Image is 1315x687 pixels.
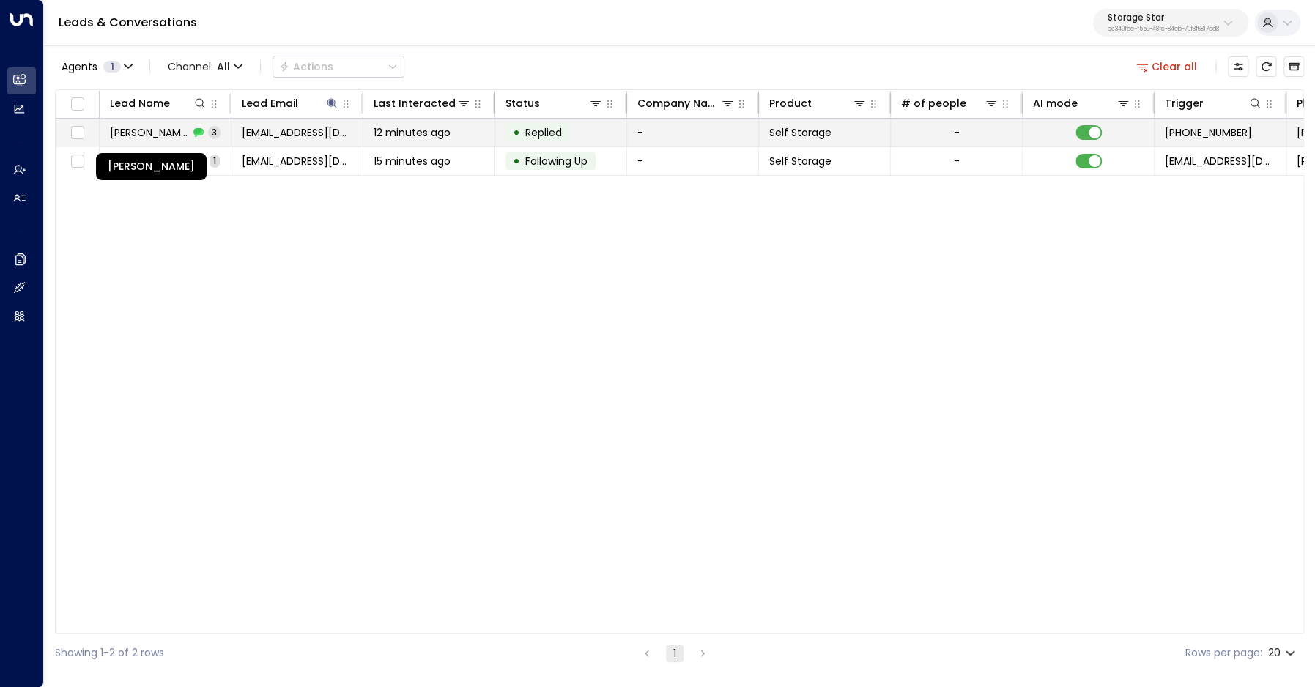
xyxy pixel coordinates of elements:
div: # of people [901,94,966,112]
div: Lead Email [242,94,339,112]
label: Rows per page: [1185,645,1262,661]
span: Agents [62,62,97,72]
div: • [513,120,520,145]
span: +12086135816 [1165,125,1252,140]
button: Archived Leads [1283,56,1304,77]
p: Storage Star [1108,13,1219,22]
nav: pagination navigation [637,644,712,662]
div: Trigger [1165,94,1204,112]
span: Jessica Thomas [110,125,189,140]
div: [PERSON_NAME] [96,153,207,180]
div: AI mode [1033,94,1130,112]
td: - [627,119,759,146]
div: Lead Name [110,94,170,112]
button: Clear all [1130,56,1204,77]
div: Lead Name [110,94,207,112]
span: 1 [210,155,220,167]
a: Leads & Conversations [59,14,197,31]
span: All [217,61,230,73]
span: Toggle select all [68,95,86,114]
span: Refresh [1256,56,1276,77]
div: Button group with a nested menu [273,56,404,78]
span: 1 [103,61,121,73]
button: Agents1 [55,56,138,77]
div: Status [505,94,603,112]
span: thomasjess1979@gmail.com [242,154,352,168]
span: noreply@storagely.io [1165,154,1275,168]
span: Self Storage [769,154,831,168]
span: Toggle select row [68,124,86,142]
div: Lead Email [242,94,298,112]
td: - [627,147,759,175]
button: Storage Starbc340fee-f559-48fc-84eb-70f3f6817ad8 [1093,9,1248,37]
div: Trigger [1165,94,1262,112]
span: 12 minutes ago [374,125,451,140]
div: Company Name [637,94,720,112]
div: # of people [901,94,999,112]
div: AI mode [1033,94,1078,112]
div: Product [769,94,812,112]
div: - [954,154,960,168]
div: Status [505,94,540,112]
button: Channel:All [162,56,248,77]
div: Last Interacted [374,94,471,112]
span: Self Storage [769,125,831,140]
div: • [513,149,520,174]
div: Showing 1-2 of 2 rows [55,645,164,661]
span: Following Up [525,154,588,168]
div: Product [769,94,867,112]
span: 15 minutes ago [374,154,451,168]
span: 3 [208,126,221,138]
button: Customize [1228,56,1248,77]
span: Replied [525,125,562,140]
button: page 1 [666,645,684,662]
button: Actions [273,56,404,78]
div: - [954,125,960,140]
span: Toggle select row [68,152,86,171]
span: Channel: [162,56,248,77]
span: thomasjess1979@gmail.com [242,125,352,140]
p: bc340fee-f559-48fc-84eb-70f3f6817ad8 [1108,26,1219,32]
div: Last Interacted [374,94,456,112]
div: Actions [279,60,333,73]
div: Company Name [637,94,735,112]
div: 20 [1268,642,1298,664]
